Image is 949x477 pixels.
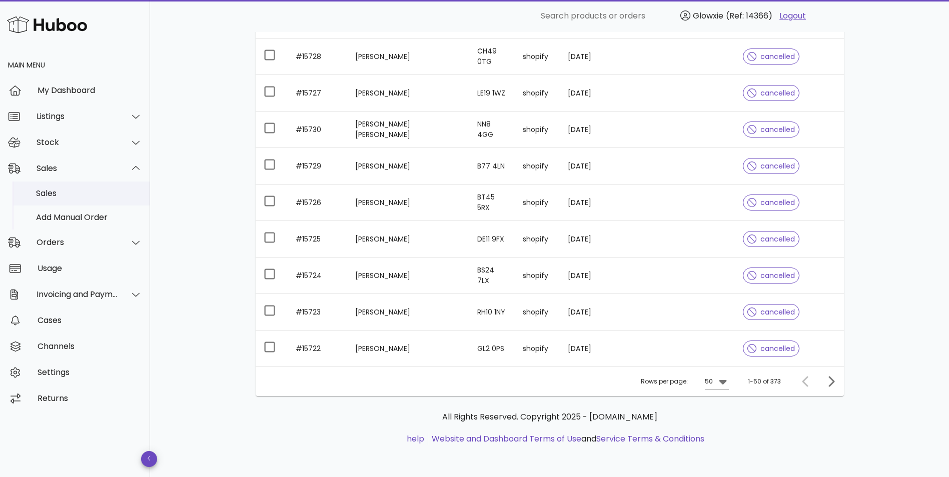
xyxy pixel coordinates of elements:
td: shopify [515,221,560,257]
button: Next page [822,372,840,390]
td: #15723 [288,294,347,330]
td: shopify [515,294,560,330]
td: #15725 [288,221,347,257]
div: Listings [37,111,118,121]
td: shopify [515,184,560,221]
td: NN8 4GG [469,111,515,148]
td: [DATE] [560,294,613,330]
td: [PERSON_NAME] [347,221,469,257]
td: [DATE] [560,38,613,75]
td: [DATE] [560,111,613,148]
div: Channels [38,341,142,351]
td: B77 4LN [469,148,515,184]
img: Huboo Logo [7,14,87,35]
span: cancelled [747,345,795,352]
span: cancelled [747,199,795,206]
span: cancelled [747,162,795,169]
td: shopify [515,111,560,148]
td: shopify [515,257,560,294]
a: Website and Dashboard Terms of Use [432,433,581,444]
div: Orders [37,237,118,247]
div: 50Rows per page: [705,373,729,389]
td: RH10 1NY [469,294,515,330]
td: shopify [515,148,560,184]
td: LE19 1WZ [469,75,515,111]
span: cancelled [747,89,795,96]
td: [DATE] [560,330,613,366]
td: [PERSON_NAME] [PERSON_NAME] [347,111,469,148]
span: (Ref: 14366) [726,10,772,21]
td: [PERSON_NAME] [347,330,469,366]
td: shopify [515,38,560,75]
td: #15728 [288,38,347,75]
p: All Rights Reserved. Copyright 2025 - [DOMAIN_NAME] [264,411,836,423]
td: [PERSON_NAME] [347,148,469,184]
span: cancelled [747,235,795,242]
span: cancelled [747,53,795,60]
a: Service Terms & Conditions [596,433,704,444]
td: [DATE] [560,221,613,257]
div: 50 [705,377,713,386]
td: #15726 [288,184,347,221]
div: Returns [38,393,142,403]
td: shopify [515,75,560,111]
div: Stock [37,137,118,147]
td: #15722 [288,330,347,366]
a: help [407,433,424,444]
td: [PERSON_NAME] [347,38,469,75]
td: BT45 5RX [469,184,515,221]
td: [DATE] [560,257,613,294]
span: cancelled [747,272,795,279]
li: and [428,433,704,445]
div: My Dashboard [38,85,142,95]
span: cancelled [747,126,795,133]
td: #15727 [288,75,347,111]
a: Logout [779,10,806,22]
div: Invoicing and Payments [37,289,118,299]
div: Usage [38,263,142,273]
td: #15724 [288,257,347,294]
td: [DATE] [560,184,613,221]
td: [DATE] [560,148,613,184]
td: DE11 9FX [469,221,515,257]
div: Sales [37,163,118,173]
span: cancelled [747,308,795,315]
div: Rows per page: [641,367,729,396]
td: BS24 7LX [469,257,515,294]
span: Glowxie [693,10,723,21]
td: [PERSON_NAME] [347,294,469,330]
td: #15730 [288,111,347,148]
td: [PERSON_NAME] [347,75,469,111]
div: 1-50 of 373 [748,377,781,386]
div: Settings [38,367,142,377]
td: [DATE] [560,75,613,111]
td: [PERSON_NAME] [347,184,469,221]
td: GL2 0PS [469,330,515,366]
td: CH49 0TG [469,38,515,75]
td: shopify [515,330,560,366]
div: Add Manual Order [36,212,142,222]
td: #15729 [288,148,347,184]
td: [PERSON_NAME] [347,257,469,294]
div: Cases [38,315,142,325]
div: Sales [36,188,142,198]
